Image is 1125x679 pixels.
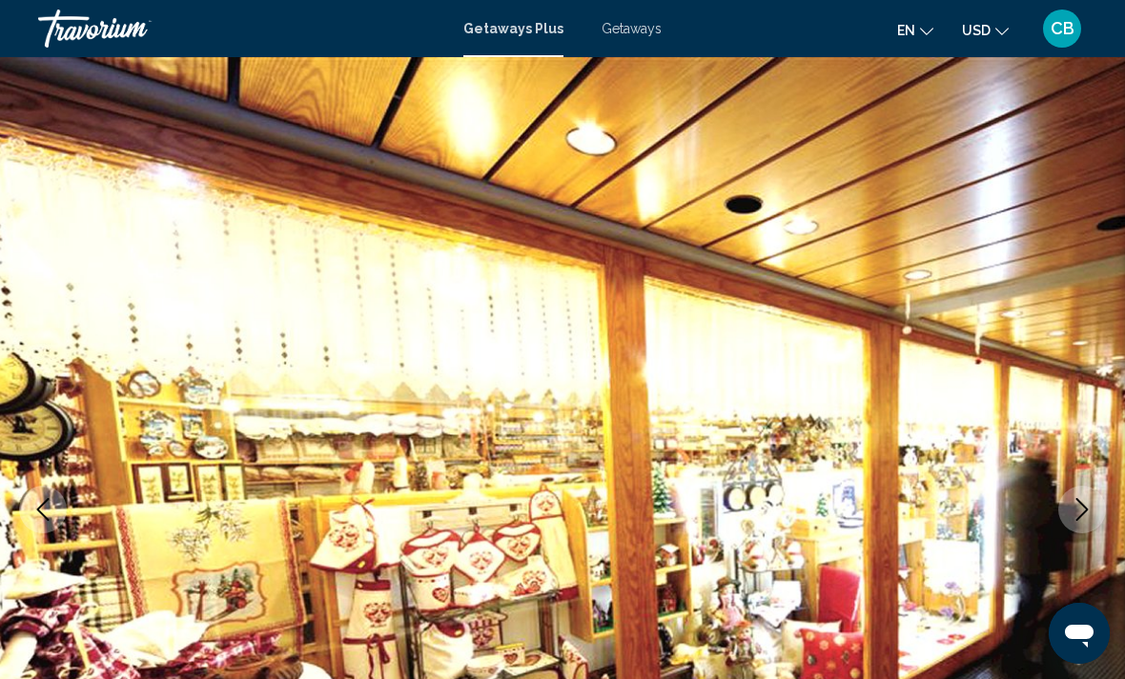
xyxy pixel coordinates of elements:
span: CB [1051,19,1074,38]
button: User Menu [1037,9,1087,49]
button: Previous image [19,486,67,533]
button: Change currency [962,16,1009,44]
button: Change language [897,16,933,44]
a: Getaways Plus [463,21,563,36]
button: Next image [1058,486,1106,533]
iframe: Bouton de lancement de la fenêtre de messagerie [1049,603,1110,664]
a: Travorium [38,10,444,48]
span: USD [962,23,991,38]
span: en [897,23,915,38]
a: Getaways [602,21,662,36]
